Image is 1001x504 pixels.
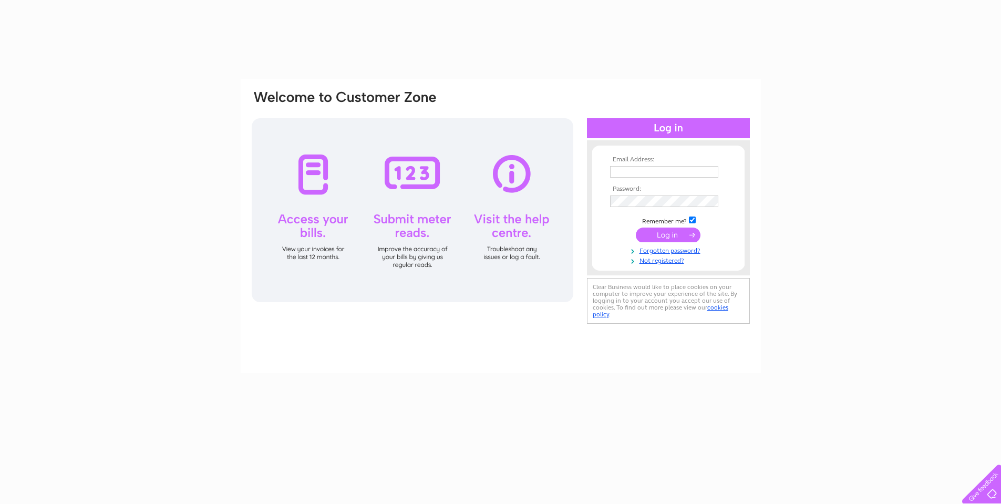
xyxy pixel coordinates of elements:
[636,228,700,242] input: Submit
[593,304,728,318] a: cookies policy
[587,278,750,324] div: Clear Business would like to place cookies on your computer to improve your experience of the sit...
[610,255,729,265] a: Not registered?
[607,186,729,193] th: Password:
[607,215,729,225] td: Remember me?
[607,156,729,163] th: Email Address:
[610,245,729,255] a: Forgotten password?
